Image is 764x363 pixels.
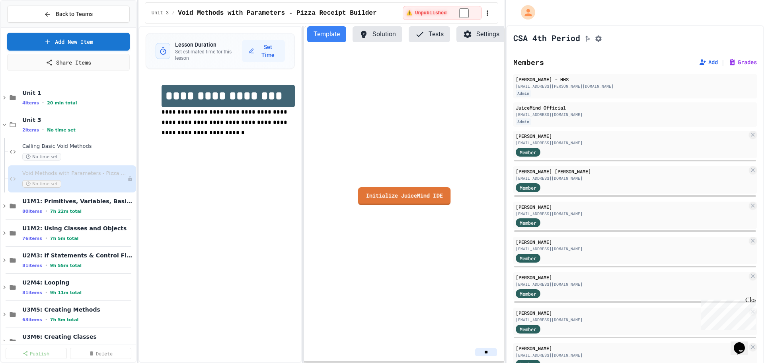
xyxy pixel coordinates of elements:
[50,317,79,322] span: 7h 5m total
[22,170,127,177] span: Void Methods with Parameters - Pizza Receipt Builder
[520,219,536,226] span: Member
[42,127,44,133] span: •
[406,10,446,16] span: ⚠️ Unpublished
[50,290,82,295] span: 9h 11m total
[516,90,531,97] div: Admin
[7,33,130,51] a: Add New Item
[516,132,747,139] div: [PERSON_NAME]
[516,345,747,352] div: [PERSON_NAME]
[513,3,537,22] div: My Account
[22,279,134,286] span: U2M4: Looping
[47,128,76,133] span: No time set
[22,143,134,150] span: Calling Basic Void Methods
[22,128,39,133] span: 2 items
[50,236,79,241] span: 7h 5m total
[22,209,42,214] span: 80 items
[152,10,169,16] span: Unit 3
[22,290,42,295] span: 81 items
[731,331,756,355] iframe: chat widget
[3,3,55,51] div: Chat with us now!Close
[513,57,544,68] h2: Members
[56,10,93,18] span: Back to Teams
[22,225,134,232] span: U1M2: Using Classes and Objects
[42,100,44,106] span: •
[175,41,242,49] h3: Lesson Duration
[516,238,747,245] div: [PERSON_NAME]
[516,83,754,89] div: [EMAIL_ADDRESS][PERSON_NAME][DOMAIN_NAME]
[409,26,450,42] button: Tests
[516,76,754,83] div: [PERSON_NAME] - HHS
[45,208,47,214] span: •
[728,58,757,66] button: Grades
[516,211,747,217] div: [EMAIL_ADDRESS][DOMAIN_NAME]
[721,57,725,67] span: |
[45,289,47,296] span: •
[45,316,47,323] span: •
[70,348,131,359] a: Delete
[699,58,718,66] button: Add
[22,153,61,161] span: No time set
[353,26,402,42] button: Solution
[520,290,536,297] span: Member
[22,100,39,106] span: 4 items
[22,333,134,340] span: U3M6: Creating Classes
[516,118,531,125] div: Admin
[172,10,175,16] span: /
[7,6,130,23] button: Back to Teams
[7,54,130,71] a: Share Items
[516,352,747,358] div: [EMAIL_ADDRESS][DOMAIN_NAME]
[516,274,747,281] div: [PERSON_NAME]
[456,26,506,42] button: Settings
[242,40,285,62] button: Set Time
[516,309,747,316] div: [PERSON_NAME]
[178,8,376,18] span: Void Methods with Parameters - Pizza Receipt Builder
[47,100,77,106] span: 20 min total
[516,246,747,252] div: [EMAIL_ADDRESS][DOMAIN_NAME]
[22,198,134,205] span: U1M1: Primitives, Variables, Basic I/O
[22,236,42,241] span: 76 items
[516,168,747,175] div: [PERSON_NAME] [PERSON_NAME]
[45,235,47,241] span: •
[698,296,756,330] iframe: chat widget
[22,317,42,322] span: 63 items
[516,104,754,111] div: JuiceMind Official
[307,26,346,42] button: Template
[50,263,82,268] span: 9h 55m total
[520,149,536,156] span: Member
[516,112,754,118] div: [EMAIL_ADDRESS][DOMAIN_NAME]
[516,281,747,287] div: [EMAIL_ADDRESS][DOMAIN_NAME]
[6,348,67,359] a: Publish
[22,116,134,124] span: Unit 3
[175,49,242,61] p: Set estimated time for this lesson
[450,8,478,18] input: publish toggle
[520,326,536,333] span: Member
[50,209,82,214] span: 7h 22m total
[583,33,591,43] button: Click to see fork details
[358,187,451,205] a: Initialize JuiceMind IDE
[22,180,61,188] span: No time set
[403,6,482,20] div: ⚠️ Students cannot see this content! Click the toggle to publish it and make it visible to your c...
[22,306,134,313] span: U3M5: Creating Methods
[127,176,133,182] div: Unpublished
[22,252,134,259] span: U2M3: If Statements & Control Flow
[22,89,134,96] span: Unit 1
[516,203,747,210] div: [PERSON_NAME]
[45,262,47,269] span: •
[520,255,536,262] span: Member
[516,317,747,323] div: [EMAIL_ADDRESS][DOMAIN_NAME]
[22,263,42,268] span: 81 items
[513,32,580,43] h1: CSA 4th Period
[594,33,602,43] button: Assignment Settings
[516,140,747,146] div: [EMAIL_ADDRESS][DOMAIN_NAME]
[516,175,747,181] div: [EMAIL_ADDRESS][DOMAIN_NAME]
[520,184,536,191] span: Member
